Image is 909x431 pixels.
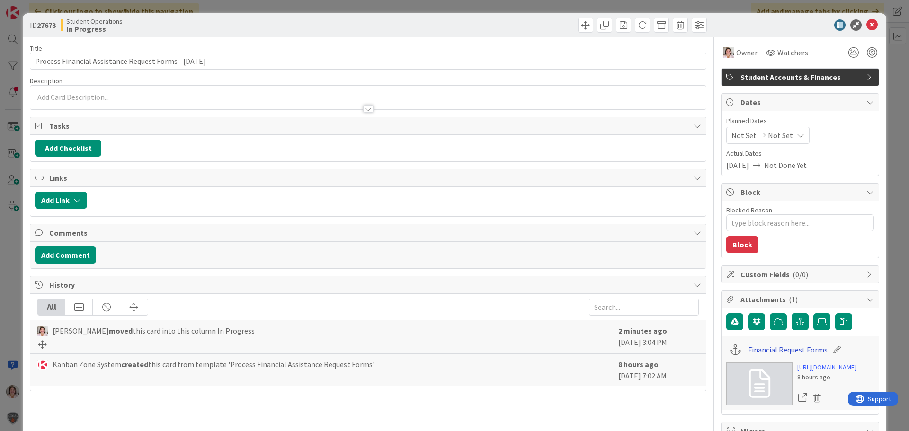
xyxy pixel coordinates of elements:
[30,44,42,53] label: Title
[20,1,43,13] span: Support
[37,360,48,370] img: KS
[618,326,667,335] b: 2 minutes ago
[49,227,689,238] span: Comments
[121,360,148,369] b: created
[49,279,689,290] span: History
[37,20,56,30] b: 27673
[793,270,808,279] span: ( 0/0 )
[53,325,255,336] span: [PERSON_NAME] this card into this column In Progress
[740,71,862,83] span: Student Accounts & Finances
[726,236,758,253] button: Block
[30,19,56,31] span: ID
[740,186,862,198] span: Block
[726,206,772,214] label: Blocked Reason
[49,120,689,132] span: Tasks
[30,77,62,85] span: Description
[49,172,689,184] span: Links
[723,47,734,58] img: EW
[736,47,757,58] span: Owner
[768,130,793,141] span: Not Set
[797,362,856,372] a: [URL][DOMAIN_NAME]
[37,326,48,336] img: EW
[740,97,862,108] span: Dates
[618,360,659,369] b: 8 hours ago
[797,392,808,404] a: Open
[109,326,133,335] b: moved
[66,25,123,33] b: In Progress
[797,372,856,382] div: 8 hours ago
[35,140,101,157] button: Add Checklist
[38,299,65,315] div: All
[740,269,862,280] span: Custom Fields
[740,294,862,305] span: Attachments
[726,159,749,171] span: [DATE]
[30,53,706,70] input: type card name here...
[589,299,699,316] input: Search...
[777,47,808,58] span: Watchers
[764,159,807,171] span: Not Done Yet
[53,359,374,370] span: Kanban Zone System this card from template 'Process Financial Assistance Request Forms'
[618,325,699,349] div: [DATE] 3:04 PM
[726,116,874,126] span: Planned Dates
[35,246,96,264] button: Add Comment
[726,149,874,158] span: Actual Dates
[748,344,828,355] a: Financial Request Forms
[35,192,87,209] button: Add Link
[618,359,699,381] div: [DATE] 7:02 AM
[66,18,123,25] span: Student Operations
[789,295,798,304] span: ( 1 )
[731,130,757,141] span: Not Set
